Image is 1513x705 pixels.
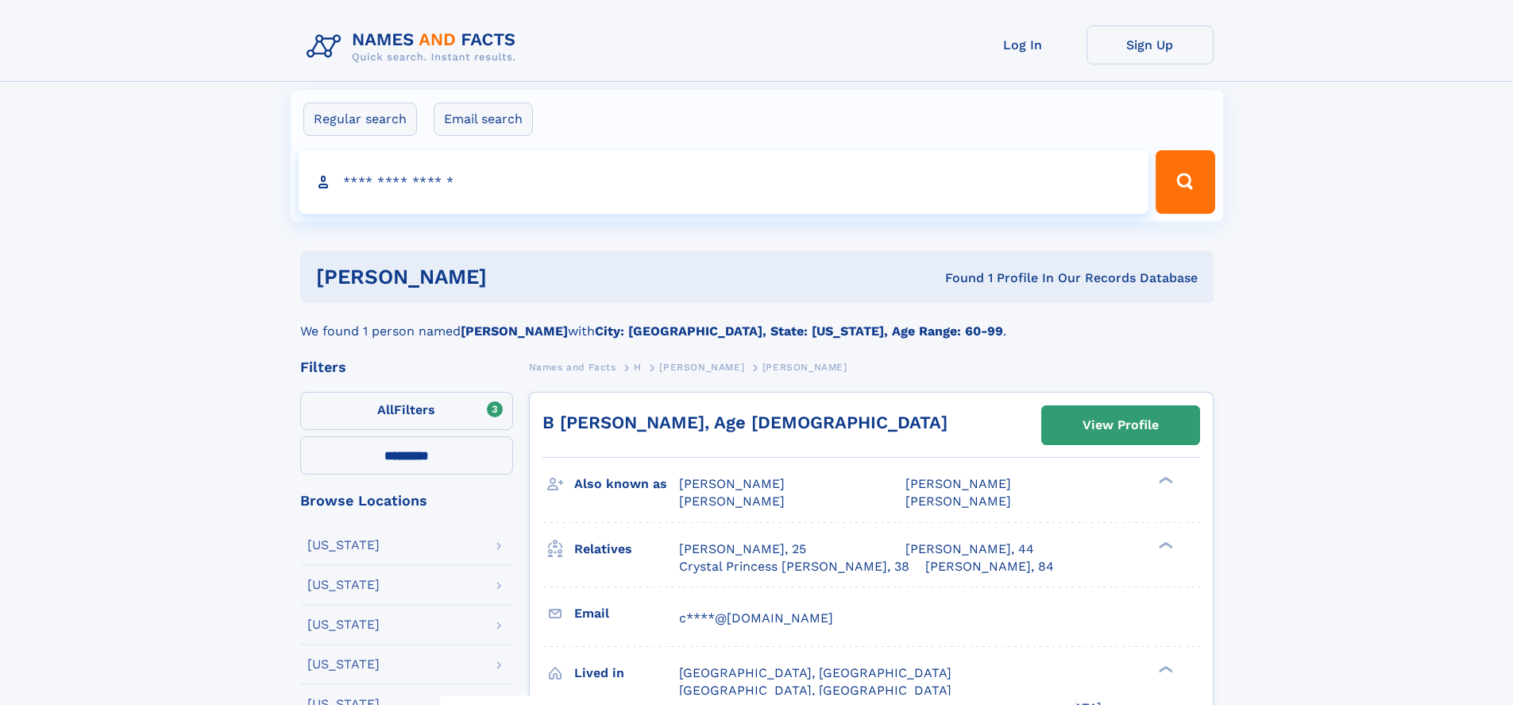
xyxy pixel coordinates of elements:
[716,269,1198,287] div: Found 1 Profile In Our Records Database
[300,25,529,68] img: Logo Names and Facts
[905,540,1034,558] a: [PERSON_NAME], 44
[303,103,417,136] label: Regular search
[1087,25,1214,64] a: Sign Up
[461,323,568,339] b: [PERSON_NAME]
[316,267,716,287] h1: [PERSON_NAME]
[299,150,1149,214] input: search input
[1155,664,1174,674] div: ❯
[307,579,380,591] div: [US_STATE]
[542,413,948,432] a: B [PERSON_NAME], Age [DEMOGRAPHIC_DATA]
[679,540,806,558] a: [PERSON_NAME], 25
[905,476,1011,491] span: [PERSON_NAME]
[574,660,679,687] h3: Lived in
[679,476,785,491] span: [PERSON_NAME]
[307,658,380,671] div: [US_STATE]
[679,558,909,575] a: Crystal Princess [PERSON_NAME], 38
[679,665,951,680] span: [GEOGRAPHIC_DATA], [GEOGRAPHIC_DATA]
[905,494,1011,509] span: [PERSON_NAME]
[1155,475,1174,486] div: ❯
[307,539,380,552] div: [US_STATE]
[574,536,679,563] h3: Relatives
[300,360,513,374] div: Filters
[1156,150,1214,214] button: Search Button
[434,103,533,136] label: Email search
[300,494,513,508] div: Browse Locations
[595,323,1003,339] b: City: [GEOGRAPHIC_DATA], State: [US_STATE], Age Range: 60-99
[1042,406,1199,444] a: View Profile
[1083,407,1159,444] div: View Profile
[634,362,642,373] span: H
[300,303,1214,341] div: We found 1 person named with .
[300,392,513,430] label: Filters
[529,357,616,377] a: Names and Facts
[679,494,785,509] span: [PERSON_NAME]
[925,558,1054,575] a: [PERSON_NAME], 84
[659,357,744,377] a: [PERSON_NAME]
[762,362,847,373] span: [PERSON_NAME]
[634,357,642,377] a: H
[377,402,394,417] span: All
[574,600,679,627] h3: Email
[959,25,1087,64] a: Log In
[574,471,679,498] h3: Also known as
[1155,540,1174,550] div: ❯
[659,362,744,373] span: [PERSON_NAME]
[679,683,951,698] span: [GEOGRAPHIC_DATA], [GEOGRAPHIC_DATA]
[307,618,380,631] div: [US_STATE]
